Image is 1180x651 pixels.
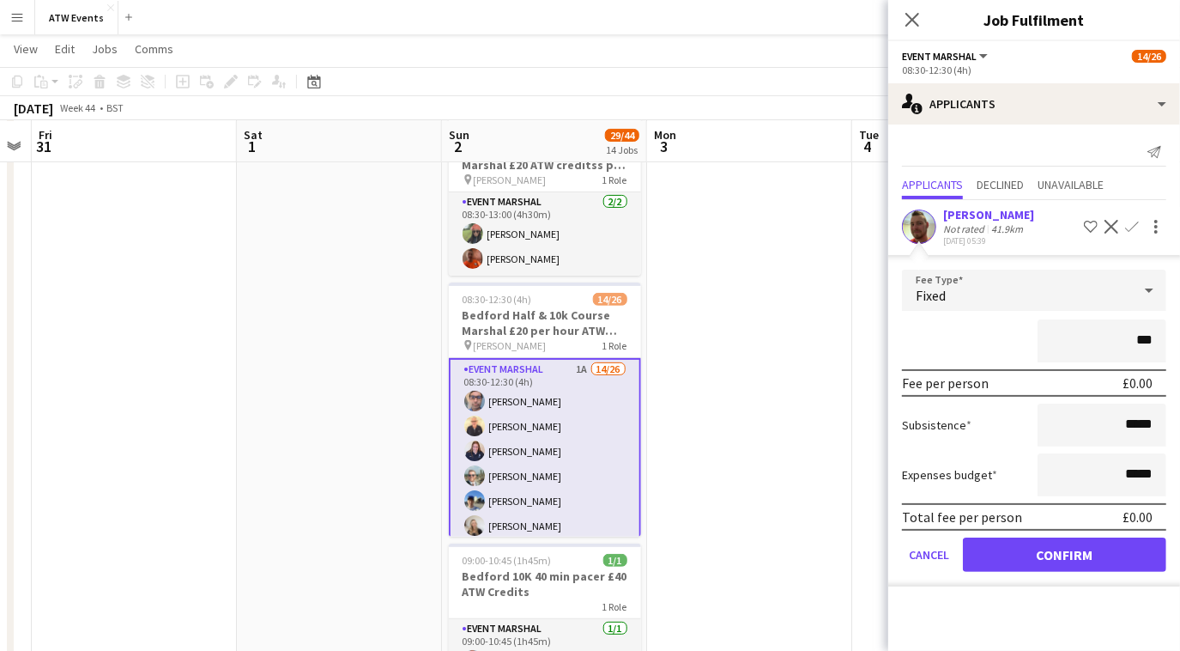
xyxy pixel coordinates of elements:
[902,50,977,63] span: Event Marshal
[606,143,638,156] div: 14 Jobs
[943,222,988,235] div: Not rated
[902,538,956,572] button: Cancel
[654,127,676,143] span: Mon
[14,41,38,57] span: View
[14,100,53,117] div: [DATE]
[902,417,971,433] label: Subsistence
[902,179,963,191] span: Applicants
[128,38,180,60] a: Comms
[449,569,641,599] h3: Bedford 10K 40 min pacer £40 ATW Credits
[902,50,990,63] button: Event Marshal
[603,554,627,567] span: 1/1
[35,1,118,34] button: ATW Events
[474,339,547,352] span: [PERSON_NAME]
[85,38,124,60] a: Jobs
[602,339,627,352] span: 1 Role
[943,235,1034,246] div: [DATE] 05:39
[916,287,946,304] span: Fixed
[859,127,879,143] span: Tue
[135,41,173,57] span: Comms
[605,129,639,142] span: 29/44
[856,137,879,156] span: 4
[241,137,263,156] span: 1
[902,508,1022,526] div: Total fee per person
[943,207,1034,222] div: [PERSON_NAME]
[449,192,641,276] app-card-role: Event Marshal2/208:30-13:00 (4h30m)[PERSON_NAME][PERSON_NAME]
[1123,374,1153,392] div: £0.00
[244,127,263,143] span: Sat
[39,127,52,143] span: Fri
[1038,179,1104,191] span: Unavailable
[48,38,82,60] a: Edit
[651,137,676,156] span: 3
[446,137,469,156] span: 2
[449,307,641,338] h3: Bedford Half & 10k Course Marshal £20 per hour ATW credits
[57,101,100,114] span: Week 44
[988,222,1026,235] div: 41.9km
[463,554,552,567] span: 09:00-10:45 (1h45m)
[449,283,641,537] app-job-card: 08:30-12:30 (4h)14/26Bedford Half & 10k Course Marshal £20 per hour ATW credits [PERSON_NAME]1 Ro...
[474,173,547,186] span: [PERSON_NAME]
[463,293,532,306] span: 08:30-12:30 (4h)
[888,9,1180,31] h3: Job Fulfilment
[92,41,118,57] span: Jobs
[602,173,627,186] span: 1 Role
[55,41,75,57] span: Edit
[36,137,52,156] span: 31
[106,101,124,114] div: BST
[902,467,997,483] label: Expenses budget
[1132,50,1166,63] span: 14/26
[1123,508,1153,526] div: £0.00
[977,179,1024,191] span: Declined
[963,538,1166,572] button: Confirm
[602,600,627,613] span: 1 Role
[902,64,1166,76] div: 08:30-12:30 (4h)
[449,127,469,143] span: Sun
[449,117,641,276] app-job-card: 08:30-13:00 (4h30m)2/2Bedford Half & 10k Baggage Marshal £20 ATW creditss per hour [PERSON_NAME]1...
[593,293,627,306] span: 14/26
[888,83,1180,125] div: Applicants
[7,38,45,60] a: View
[902,374,989,392] div: Fee per person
